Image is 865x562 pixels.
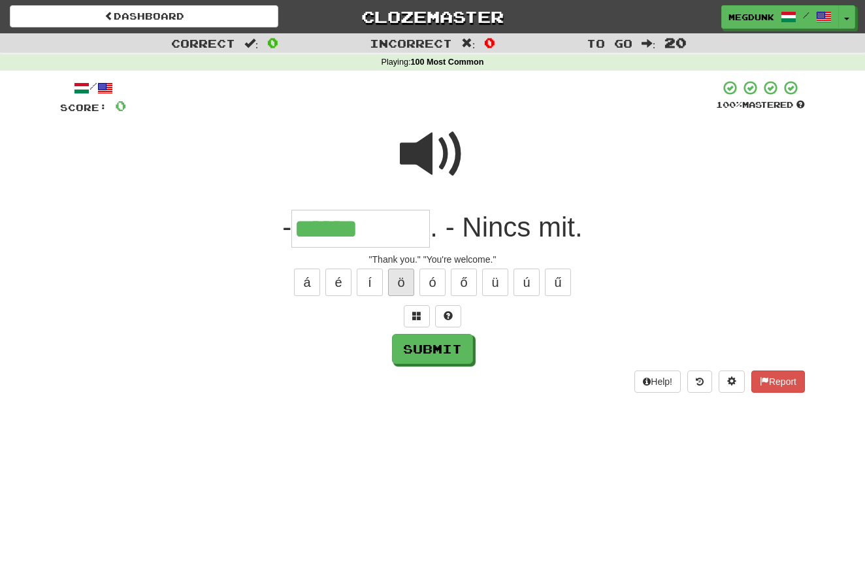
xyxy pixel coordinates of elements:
[392,334,473,364] button: Submit
[430,212,582,242] span: . - Nincs mit.
[325,269,351,296] button: é
[410,58,483,67] strong: 100 Most Common
[587,37,632,50] span: To go
[10,5,278,27] a: Dashboard
[171,37,235,50] span: Correct
[514,269,540,296] button: ú
[419,269,446,296] button: ó
[803,10,809,20] span: /
[461,38,476,49] span: :
[294,269,320,296] button: á
[642,38,656,49] span: :
[484,35,495,50] span: 0
[267,35,278,50] span: 0
[451,269,477,296] button: ő
[634,371,681,393] button: Help!
[282,212,291,242] span: -
[404,305,430,327] button: Switch sentence to multiple choice alt+p
[60,80,126,96] div: /
[687,371,712,393] button: Round history (alt+y)
[716,99,805,111] div: Mastered
[482,269,508,296] button: ü
[60,253,805,266] div: "Thank you." "You're welcome."
[357,269,383,296] button: í
[244,38,259,49] span: :
[115,97,126,114] span: 0
[728,11,774,23] span: MegDunk
[751,371,805,393] button: Report
[388,269,414,296] button: ö
[435,305,461,327] button: Single letter hint - you only get 1 per sentence and score half the points! alt+h
[298,5,566,28] a: Clozemaster
[664,35,687,50] span: 20
[721,5,839,29] a: MegDunk /
[545,269,571,296] button: ű
[60,102,107,113] span: Score:
[370,37,452,50] span: Incorrect
[716,99,742,110] span: 100 %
